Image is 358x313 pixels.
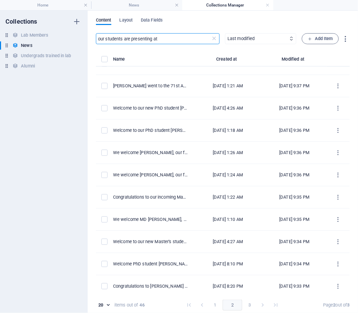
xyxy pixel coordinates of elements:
[268,283,321,289] div: [DATE] 9:33 PM
[270,300,281,311] button: Go to last page
[302,33,339,44] button: Add Item
[199,150,257,156] div: [DATE] 1:26 AM
[194,55,262,67] th: Created at
[113,150,188,156] div: We welcome Alex Bureau, our first Master student.
[113,172,188,178] div: We welcome Magdalena Escobar Oliva, our first PhD student.
[140,302,145,308] strong: 46
[199,283,257,289] div: [DATE] 8:20 PM
[323,302,350,308] div: Page out of
[91,1,182,9] h4: News
[21,31,48,39] h6: Lab Members
[21,62,35,70] h6: Alumni
[333,302,336,308] strong: 2
[268,261,321,267] div: [DATE] 9:34 PM
[21,41,32,50] h6: News
[268,105,321,111] div: [DATE] 9:36 PM
[262,55,326,67] th: Modified at
[268,239,321,245] div: [DATE] 9:34 PM
[120,16,133,26] span: Layout
[113,105,188,111] div: Welcome to our new PhD student Kate Willis-Ureña!
[199,261,257,267] div: [DATE] 8:10 PM
[182,1,273,9] h4: Collections Manager
[199,216,257,223] div: [DATE] 1:10 AM
[199,105,257,111] div: [DATE] 4:26 AM
[199,194,257,200] div: [DATE] 1:22 AM
[210,300,221,311] button: Go to page 1
[183,300,282,311] nav: pagination navigation
[141,16,163,26] span: Data Fields
[199,172,257,178] div: [DATE] 1:24 AM
[199,83,257,89] div: [DATE] 1:21 AM
[96,16,111,26] span: Content
[113,216,188,223] div: We welcome MD Mohsin Patwary, PhD student.
[21,52,71,60] h6: Undergrads trained in lab
[244,300,255,311] button: Go to page 3
[268,216,321,223] div: [DATE] 9:35 PM
[268,83,321,89] div: [DATE] 9:37 PM
[308,35,333,43] span: Add Item
[73,17,81,26] i: Create new collection
[113,283,188,289] div: Congratulations to Catherine for Fast-tracking to PhD
[113,261,188,267] div: Welcome PhD student Ye En
[114,302,138,308] div: items out of
[268,194,321,200] div: [DATE] 9:35 PM
[347,302,350,308] strong: 3
[96,33,211,44] input: Search
[96,302,112,308] div: 20
[197,300,208,311] button: Go to previous page
[257,300,268,311] button: Go to next page
[268,172,321,178] div: [DATE] 9:36 PM
[184,300,195,311] button: Go to first page
[113,55,194,67] th: Name
[268,150,321,156] div: [DATE] 9:36 PM
[113,194,188,200] div: Congratulations to our incoming Master student, Asia Vighi, for receiving the NSERC CGS M and FRQ...
[199,239,257,245] div: [DATE] 4:27 AM
[113,127,188,134] div: Welcome to our PhD student Yao Qin!
[223,300,242,311] button: page 2
[113,83,188,89] div: Zimo went to the 71st Annual Conference of the Canadian Society of Microbiologists (CSM 2022) Gue...
[199,127,257,134] div: [DATE] 1:18 AM
[268,127,321,134] div: [DATE] 9:36 PM
[113,239,188,245] div: Welcome to our new Master's student Catherine Xu!
[5,17,37,26] h6: Collections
